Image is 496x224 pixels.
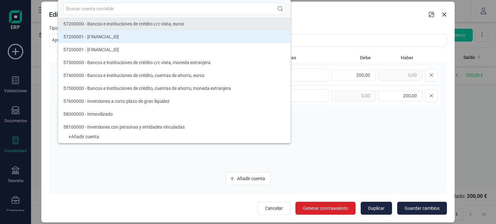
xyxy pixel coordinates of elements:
li: 58000000 - Inmovilizado [58,108,291,121]
input: 0,00 [331,90,376,101]
li: 57200000 - Bancos e instituciones de crédito c/c vista, euros [58,17,291,30]
li: 58100000 - Inversiones con personas y entidades vinculadas [58,121,291,133]
button: Guardar cambios [397,202,447,215]
input: 0,00 [378,70,422,81]
span: Cancelar [265,205,283,211]
input: Buscar cuenta contable [63,3,285,15]
input: 0,00 [378,90,422,101]
span: 57200000 - Bancos e instituciones de crédito c/c vista, euros [63,21,184,26]
span: 57400000 - Bancos e instituciones de crédito, cuentas de ahorro, euros [63,73,204,78]
span: Añadir cuenta [237,175,265,182]
span: Debe [331,54,371,61]
span: 57200001 - [FINANCIAL_ID] [63,47,119,52]
div: Editar asiento: 20 [46,7,426,19]
span: Haber [373,54,413,61]
label: Tipo de asiento [49,25,152,31]
li: 57600000 - Inversiones a corto plazo de gran liquidez [58,95,291,108]
span: Etiquetas [276,54,328,61]
li: 57400000 - Bancos e instituciones de crédito, cuentas de ahorro, euros [58,69,291,82]
span: 57600000 - Inversiones a corto plazo de gran liquidez [63,99,170,104]
button: Generar contraasiento [295,202,356,215]
button: Duplicar [361,202,392,215]
span: Guardar cambios [405,205,439,211]
span: Apunte [49,34,140,46]
li: 57500000 - Bancos e instituciones de crédito, cuentas de ahorro, moneda extranjera [58,82,291,95]
span: Generar contraasiento [303,205,348,211]
span: Duplicar [368,205,385,211]
button: Cancelar [258,202,290,215]
span: 57300000 - Bancos e instituciones de crédito c/c vista, moneda extranjera [63,60,211,65]
li: 57200001 - ES3001823098670201619308 [58,30,291,43]
li: 57200001 - ES3001823098670201619308 [58,43,291,56]
div: + Añadir cuenta [63,135,285,138]
button: Añadir cuenta [226,172,271,185]
li: 57300000 - Bancos e instituciones de crédito c/c vista, moneda extranjera [58,56,291,69]
span: 57500000 - Bancos e instituciones de crédito, cuentas de ahorro, moneda extranjera [63,86,231,91]
span: 58100000 - Inversiones con personas y entidades vinculadas [63,124,185,130]
input: 0,00 [331,70,376,81]
label: Notas [230,25,447,31]
span: 57200001 - [FINANCIAL_ID] [63,34,119,39]
span: 58000000 - Inmovilizado [63,112,113,117]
